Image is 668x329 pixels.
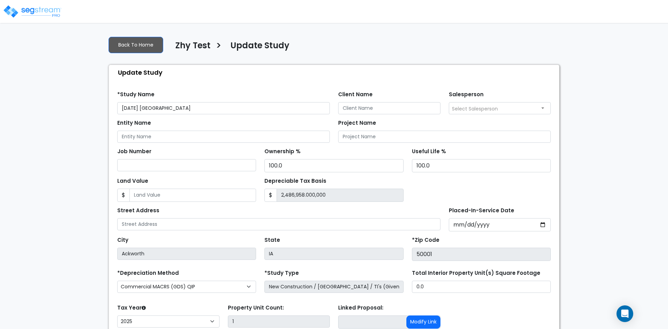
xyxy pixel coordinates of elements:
[412,148,446,156] label: Useful Life %
[117,218,440,230] input: Street Address
[449,207,514,215] label: Placed-In-Service Date
[264,236,280,244] label: State
[406,315,440,329] button: Modify Link
[412,159,551,172] input: Depreciation
[117,131,330,143] input: Entity Name
[412,236,439,244] label: *Zip Code
[277,189,403,202] input: 0.00
[170,41,210,55] a: Zhy Test
[117,177,148,185] label: Land Value
[129,189,256,202] input: Land Value
[117,148,151,156] label: Job Number
[264,269,299,277] label: *Study Type
[117,304,146,312] label: Tax Year
[412,269,540,277] label: Total Interior Property Unit(s) Square Footage
[3,5,62,18] img: logo_pro_r.png
[617,305,633,322] div: Open Intercom Messenger
[264,189,277,202] span: $
[412,281,551,293] input: total square foot
[117,207,159,215] label: Street Address
[338,119,376,127] label: Project Name
[230,41,289,52] h4: Update Study
[338,91,373,99] label: Client Name
[117,236,128,244] label: City
[117,189,130,202] span: $
[225,41,289,55] a: Update Study
[228,304,284,312] label: Property Unit Count:
[117,102,330,114] input: Study Name
[338,304,383,312] label: Linked Proposal:
[412,248,551,261] input: Zip Code
[338,131,551,143] input: Project Name
[264,159,403,172] input: Ownership
[117,91,154,99] label: *Study Name
[228,315,330,328] input: Building Count
[264,148,301,156] label: Ownership %
[109,37,163,53] a: Back To Home
[112,65,559,80] div: Update Study
[117,269,179,277] label: *Depreciation Method
[117,119,151,127] label: Entity Name
[264,177,326,185] label: Depreciable Tax Basis
[449,91,484,99] label: Salesperson
[175,41,210,52] h4: Zhy Test
[338,102,440,114] input: Client Name
[452,105,498,112] span: Select Salesperson
[216,40,222,54] h3: >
